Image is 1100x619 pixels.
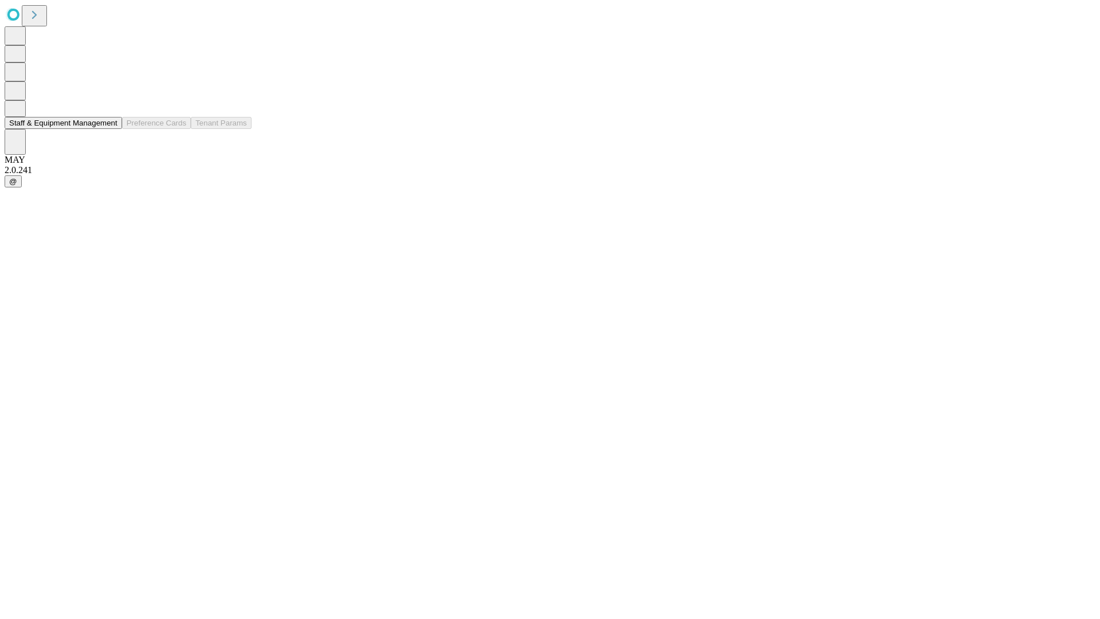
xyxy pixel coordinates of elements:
[9,177,17,186] span: @
[5,155,1095,165] div: MAY
[191,117,252,129] button: Tenant Params
[122,117,191,129] button: Preference Cards
[5,165,1095,175] div: 2.0.241
[5,175,22,187] button: @
[5,117,122,129] button: Staff & Equipment Management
